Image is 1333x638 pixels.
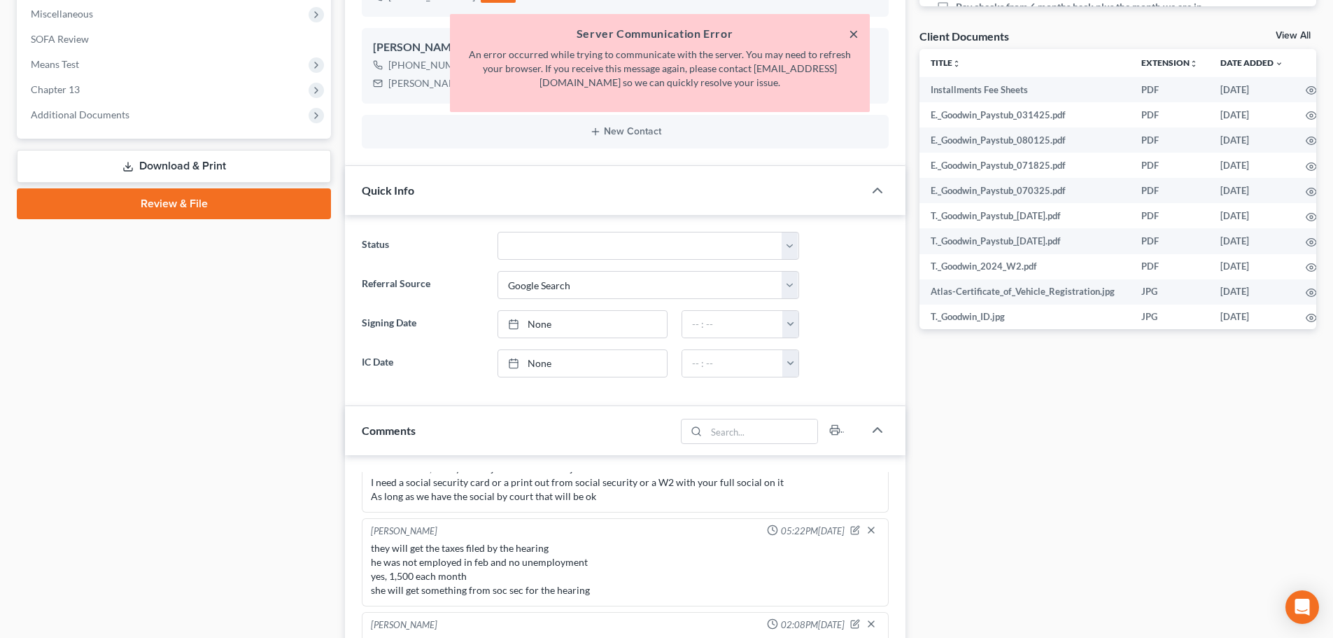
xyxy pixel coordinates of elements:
div: [PERSON_NAME] [371,618,437,632]
a: Review & File [17,188,331,219]
td: T._Goodwin_Paystub_[DATE].pdf [919,228,1130,254]
span: Comments [362,424,416,437]
div: [PERSON_NAME] [371,525,437,539]
td: JPG [1130,279,1209,305]
td: [DATE] [1209,153,1295,178]
td: [DATE] [1209,228,1295,254]
span: Miscellaneous [31,8,93,20]
td: E._Goodwin_Paystub_070325.pdf [919,178,1130,203]
button: New Contact [373,126,877,137]
td: [DATE] [1209,203,1295,228]
span: Additional Documents [31,109,129,120]
label: Status [355,232,490,260]
td: [DATE] [1209,254,1295,279]
td: [DATE] [1209,305,1295,330]
td: PDF [1130,127,1209,153]
div: they will get the taxes filed by the hearing he was not employed in feb and no unemployment yes, ... [371,541,880,597]
td: PDF [1130,178,1209,203]
td: T._Goodwin_2024_W2.pdf [919,254,1130,279]
label: IC Date [355,349,490,377]
td: E._Goodwin_Paystub_071825.pdf [919,153,1130,178]
span: 05:22PM[DATE] [781,525,845,538]
td: [DATE] [1209,127,1295,153]
input: -- : -- [682,311,783,338]
td: PDF [1130,228,1209,254]
input: -- : -- [682,350,783,377]
td: Atlas-Certificate_of_Vehicle_Registration.jpg [919,279,1130,305]
td: T._Goodwin_Paystub_[DATE].pdf [919,203,1130,228]
td: PDF [1130,153,1209,178]
input: Search... [707,419,818,443]
td: PDF [1130,254,1209,279]
label: Signing Date [355,310,490,338]
td: E._Goodwin_Paystub_080125.pdf [919,127,1130,153]
td: T._Goodwin_ID.jpg [919,305,1130,330]
p: An error occurred while trying to communicate with the server. You may need to refresh your brows... [461,48,859,90]
td: PDF [1130,203,1209,228]
span: Quick Info [362,183,414,197]
button: × [849,25,859,42]
a: None [498,311,667,338]
label: Referral Source [355,271,490,299]
div: Open Intercom Messenger [1285,590,1319,624]
td: [DATE] [1209,178,1295,203]
span: 02:08PM[DATE] [781,618,845,632]
h5: Server Communication Error [461,25,859,42]
td: JPG [1130,305,1209,330]
td: [DATE] [1209,279,1295,305]
a: Download & Print [17,150,331,183]
a: None [498,350,667,377]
